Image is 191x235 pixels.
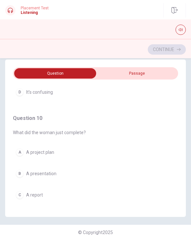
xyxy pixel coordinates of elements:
[16,191,24,199] div: C
[21,10,49,15] h1: Listening
[13,167,178,180] button: BA presentation
[13,114,178,122] h4: Question 10
[16,148,24,156] div: A
[21,6,49,10] span: Placement Test
[26,171,56,176] span: A presentation
[26,192,43,198] span: A report
[13,130,178,135] span: What did the woman just complete?
[26,150,54,155] span: A project plan
[13,85,178,99] button: DIt’s confusing
[26,90,53,95] span: It’s confusing
[16,88,24,96] div: D
[13,145,178,159] button: AA project plan
[13,188,178,202] button: CA report
[16,170,24,177] div: B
